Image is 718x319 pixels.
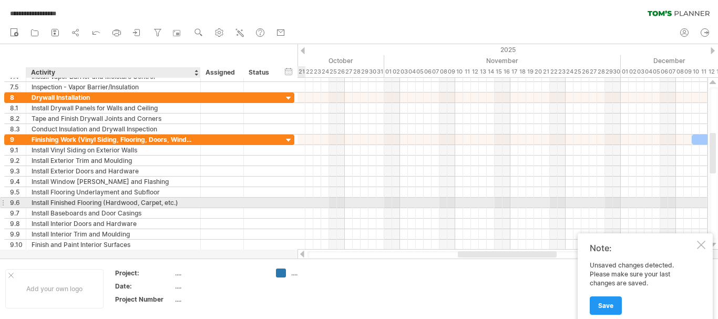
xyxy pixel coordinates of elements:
div: Status [249,67,272,78]
div: Tuesday, 21 October 2025 [298,66,305,77]
div: Install Baseboards and Door Casings [32,208,195,218]
div: 9.10 [10,240,26,250]
div: Thursday, 11 December 2025 [700,66,707,77]
div: Saturday, 22 November 2025 [550,66,558,77]
div: Assigned [206,67,238,78]
div: Monday, 24 November 2025 [566,66,573,77]
div: Tuesday, 9 December 2025 [684,66,692,77]
div: 8 [10,92,26,102]
div: Monday, 1 December 2025 [621,66,629,77]
div: Wednesday, 19 November 2025 [526,66,534,77]
div: 8.1 [10,103,26,113]
div: 8.2 [10,114,26,124]
div: .... [175,282,263,291]
div: Thursday, 6 November 2025 [424,66,432,77]
div: Wednesday, 22 October 2025 [305,66,313,77]
div: Saturday, 1 November 2025 [384,66,392,77]
div: November 2025 [384,55,621,66]
div: Friday, 31 October 2025 [376,66,384,77]
div: 9.6 [10,198,26,208]
div: Monday, 27 October 2025 [345,66,353,77]
div: Install Interior Trim and Moulding [32,229,195,239]
div: Friday, 14 November 2025 [487,66,495,77]
div: Date: [115,282,173,291]
div: Thursday, 13 November 2025 [479,66,487,77]
div: Friday, 12 December 2025 [707,66,715,77]
div: Sunday, 16 November 2025 [502,66,510,77]
div: Project Number [115,295,173,304]
div: Install Drywall Panels for Walls and Ceiling [32,103,195,113]
div: Monday, 17 November 2025 [510,66,518,77]
div: Tape and Finish Drywall Joints and Corners [32,114,195,124]
div: Thursday, 20 November 2025 [534,66,542,77]
div: Wednesday, 26 November 2025 [581,66,589,77]
div: 9.8 [10,219,26,229]
div: 8.3 [10,124,26,134]
div: Thursday, 23 October 2025 [313,66,321,77]
div: Thursday, 30 October 2025 [368,66,376,77]
div: Friday, 24 October 2025 [321,66,329,77]
div: Project: [115,269,173,277]
div: 9.5 [10,187,26,197]
div: Saturday, 15 November 2025 [495,66,502,77]
div: Install Window [PERSON_NAME] and Flashing [32,177,195,187]
div: Sunday, 26 October 2025 [337,66,345,77]
div: Thursday, 27 November 2025 [589,66,597,77]
span: Save [598,302,613,310]
div: Conduct Insulation and Drywall Inspection [32,124,195,134]
div: Unsaved changes detected. Please make sure your last changes are saved. [590,261,695,314]
div: Saturday, 8 November 2025 [439,66,447,77]
div: Sunday, 30 November 2025 [613,66,621,77]
div: Wednesday, 3 December 2025 [637,66,644,77]
div: Install Finished Flooring (Hardwood, Carpet, etc.) [32,198,195,208]
div: Finish and Paint Interior Surfaces [32,240,195,250]
div: Friday, 5 December 2025 [652,66,660,77]
div: Tuesday, 11 November 2025 [463,66,471,77]
div: Tuesday, 25 November 2025 [573,66,581,77]
div: 7.5 [10,82,26,92]
div: 9.7 [10,208,26,218]
div: Thursday, 4 December 2025 [644,66,652,77]
div: Install Flooring Underlayment and Subfloor [32,187,195,197]
div: 9.2 [10,156,26,166]
div: Friday, 7 November 2025 [432,66,439,77]
div: Sunday, 2 November 2025 [392,66,400,77]
div: 9.4 [10,177,26,187]
div: Tuesday, 28 October 2025 [353,66,361,77]
div: Wednesday, 12 November 2025 [471,66,479,77]
div: Sunday, 7 December 2025 [668,66,676,77]
div: Monday, 3 November 2025 [400,66,408,77]
div: Wednesday, 5 November 2025 [416,66,424,77]
div: Friday, 21 November 2025 [542,66,550,77]
div: Note: [590,243,695,253]
div: Saturday, 29 November 2025 [605,66,613,77]
div: Install Vinyl Siding on Exterior Walls [32,145,195,155]
div: Activity [31,67,194,78]
div: Friday, 28 November 2025 [597,66,605,77]
div: Sunday, 23 November 2025 [558,66,566,77]
div: Add your own logo [5,269,104,308]
div: Wednesday, 10 December 2025 [692,66,700,77]
div: 9.1 [10,145,26,155]
div: 9 [10,135,26,145]
div: Wednesday, 29 October 2025 [361,66,368,77]
div: Finishing Work (Vinyl Siding, Flooring, Doors, Windows) [32,135,195,145]
div: Tuesday, 4 November 2025 [408,66,416,77]
div: Saturday, 25 October 2025 [329,66,337,77]
div: Inspection - Vapor Barrier/Insulation [32,82,195,92]
div: 9.9 [10,229,26,239]
div: 9.3 [10,166,26,176]
div: Sunday, 9 November 2025 [447,66,455,77]
div: Tuesday, 18 November 2025 [518,66,526,77]
div: Tuesday, 2 December 2025 [629,66,637,77]
div: .... [291,269,348,277]
div: Monday, 10 November 2025 [455,66,463,77]
a: Save [590,296,622,315]
div: Install Interior Doors and Hardware [32,219,195,229]
div: Install Exterior Doors and Hardware [32,166,195,176]
div: Monday, 8 December 2025 [676,66,684,77]
div: Saturday, 6 December 2025 [660,66,668,77]
div: .... [175,295,263,304]
div: .... [175,269,263,277]
div: Install Exterior Trim and Moulding [32,156,195,166]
